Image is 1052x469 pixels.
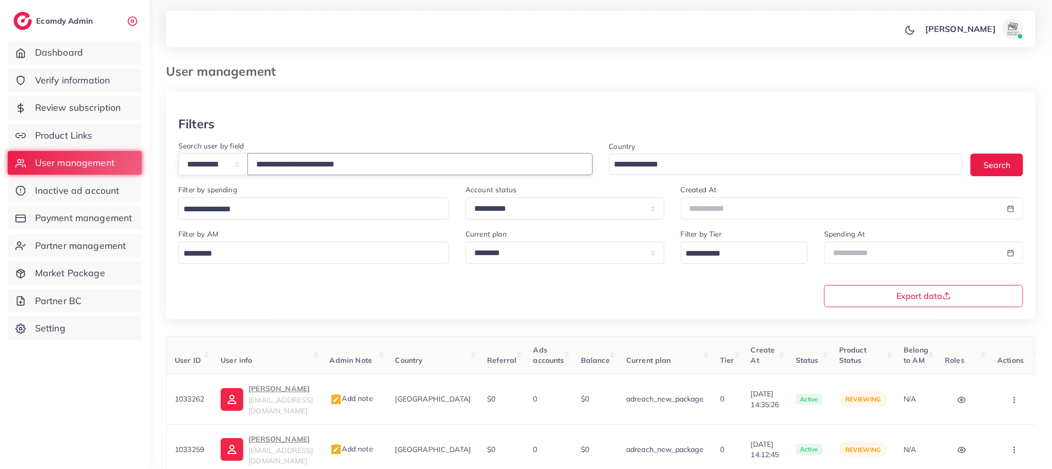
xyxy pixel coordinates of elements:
[920,19,1027,39] a: [PERSON_NAME]avatar
[997,356,1024,365] span: Actions
[487,445,495,454] span: $0
[166,64,284,79] h3: User management
[35,211,132,225] span: Payment management
[839,345,866,365] span: Product Status
[533,394,538,404] span: 0
[8,261,142,285] a: Market Package
[330,443,342,456] img: admin_note.cdd0b510.svg
[35,74,110,87] span: Verify information
[35,184,120,197] span: Inactive ad account
[35,101,121,114] span: Review subscription
[35,266,105,280] span: Market Package
[178,197,449,220] div: Search for option
[8,316,142,340] a: Setting
[221,438,243,461] img: ic-user-info.36bf1079.svg
[8,206,142,230] a: Payment management
[175,356,201,365] span: User ID
[180,202,436,217] input: Search for option
[330,394,373,403] span: Add note
[925,23,996,35] p: [PERSON_NAME]
[35,294,82,308] span: Partner BC
[248,395,313,415] span: [EMAIL_ADDRESS][DOMAIN_NAME]
[178,242,449,264] div: Search for option
[720,356,734,365] span: Tier
[897,292,951,300] span: Export data
[330,356,373,365] span: Admin Note
[796,356,819,365] span: Status
[35,129,93,142] span: Product Links
[626,356,671,365] span: Current plan
[681,242,808,264] div: Search for option
[8,234,142,258] a: Partner management
[1003,19,1023,39] img: avatar
[945,356,964,365] span: Roles
[35,322,65,335] span: Setting
[221,356,252,365] span: User info
[487,356,516,365] span: Referral
[330,393,342,406] img: admin_note.cdd0b510.svg
[971,154,1023,176] button: Search
[751,439,779,460] span: [DATE] 14:12:45
[8,41,142,64] a: Dashboard
[611,157,949,173] input: Search for option
[465,229,507,239] label: Current plan
[626,445,704,454] span: adreach_new_package
[178,185,237,195] label: Filter by spending
[720,445,724,454] span: 0
[751,345,775,365] span: Create At
[609,154,963,175] div: Search for option
[487,394,495,404] span: $0
[904,345,928,365] span: Belong to AM
[904,445,916,454] span: N/A
[796,394,823,405] span: active
[581,394,589,404] span: $0
[175,394,204,404] span: 1033262
[465,185,516,195] label: Account status
[175,445,204,454] span: 1033259
[180,246,436,262] input: Search for option
[35,239,126,253] span: Partner management
[533,445,538,454] span: 0
[581,356,610,365] span: Balance
[35,156,114,170] span: User management
[221,382,313,416] a: [PERSON_NAME][EMAIL_ADDRESS][DOMAIN_NAME]
[8,289,142,313] a: Partner BC
[626,394,704,404] span: adreach_new_package
[904,394,916,404] span: N/A
[720,394,724,404] span: 0
[8,124,142,147] a: Product Links
[681,185,717,195] label: Created At
[13,12,95,30] a: logoEcomdy Admin
[581,445,589,454] span: $0
[221,388,243,411] img: ic-user-info.36bf1079.svg
[533,345,564,365] span: Ads accounts
[13,12,32,30] img: logo
[8,179,142,203] a: Inactive ad account
[845,395,881,403] span: reviewing
[395,394,471,404] span: [GEOGRAPHIC_DATA]
[824,285,1023,307] button: Export data
[8,69,142,92] a: Verify information
[221,433,313,466] a: [PERSON_NAME][EMAIL_ADDRESS][DOMAIN_NAME]
[248,382,313,395] p: [PERSON_NAME]
[824,229,865,239] label: Spending At
[681,229,722,239] label: Filter by Tier
[178,116,214,131] h3: Filters
[8,151,142,175] a: User management
[36,16,95,26] h2: Ecomdy Admin
[178,141,244,151] label: Search user by field
[178,229,219,239] label: Filter by AM
[682,246,794,262] input: Search for option
[796,444,823,455] span: active
[8,96,142,120] a: Review subscription
[248,433,313,445] p: [PERSON_NAME]
[395,356,423,365] span: Country
[395,445,471,454] span: [GEOGRAPHIC_DATA]
[248,446,313,465] span: [EMAIL_ADDRESS][DOMAIN_NAME]
[751,389,779,410] span: [DATE] 14:35:26
[35,46,83,59] span: Dashboard
[330,444,373,454] span: Add note
[845,446,881,454] span: reviewing
[609,141,636,152] label: Country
